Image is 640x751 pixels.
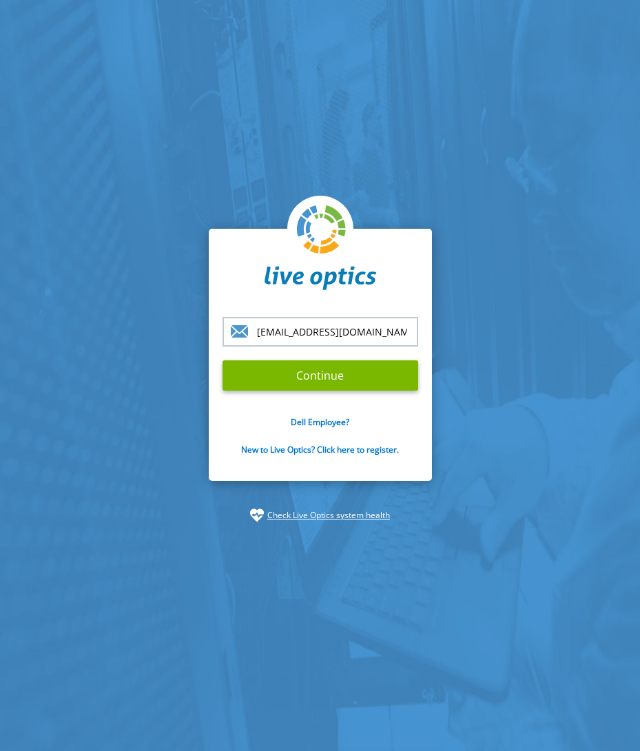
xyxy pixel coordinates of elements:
[241,444,399,455] a: New to Live Optics? Click here to register.
[250,508,264,522] img: status-check-icon.svg
[267,508,390,522] a: Check Live Optics system health
[297,205,347,255] img: liveoptics-logo.svg
[223,317,418,347] input: email@address.com
[223,360,418,391] input: Continue
[291,416,349,428] a: Dell Employee?
[265,266,376,291] img: liveoptics-word.svg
